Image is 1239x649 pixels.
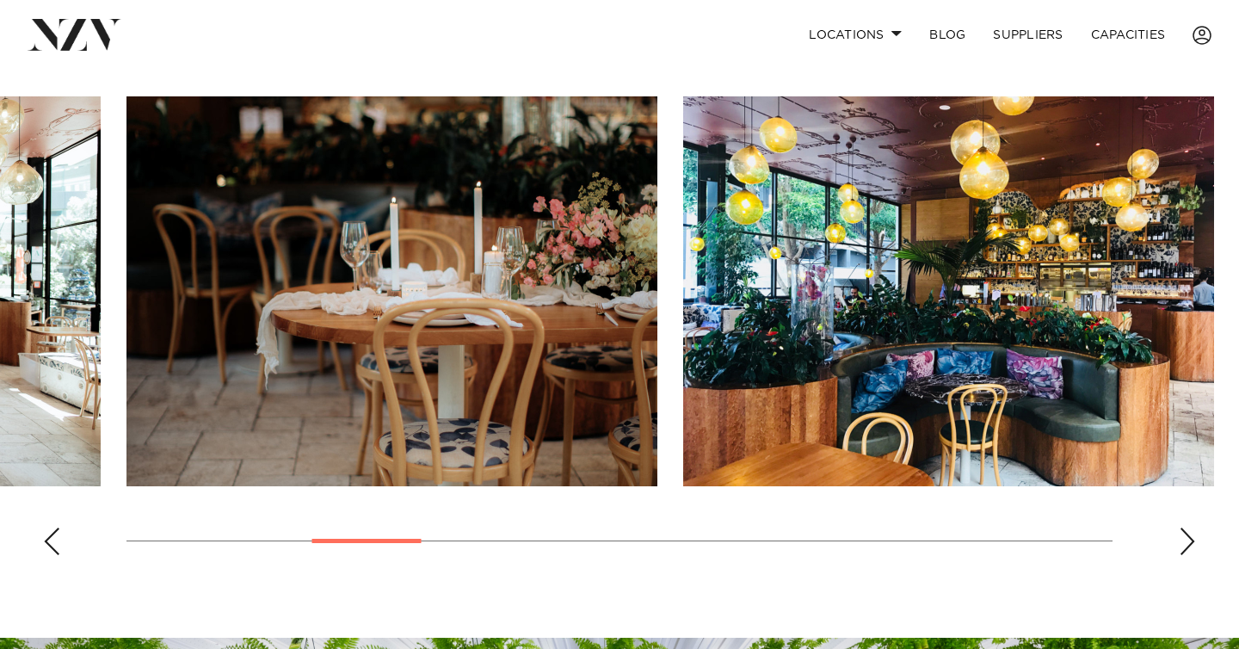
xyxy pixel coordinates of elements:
[126,96,657,486] swiper-slide: 4 / 16
[915,16,979,53] a: BLOG
[979,16,1076,53] a: SUPPLIERS
[28,19,121,50] img: nzv-logo.png
[1077,16,1180,53] a: Capacities
[795,16,915,53] a: Locations
[683,96,1214,486] swiper-slide: 5 / 16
